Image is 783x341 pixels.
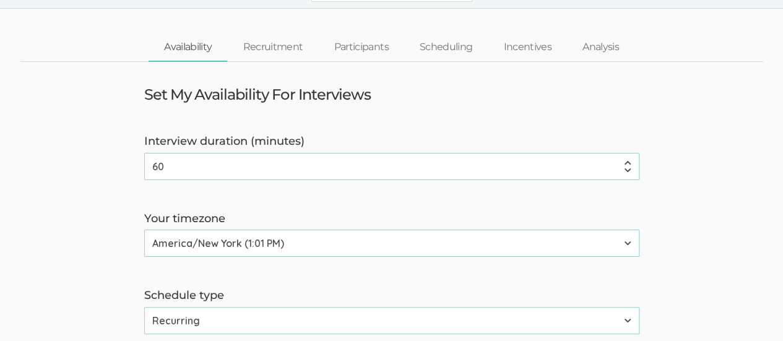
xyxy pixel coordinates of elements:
a: Analysis [567,34,634,61]
h3: Set My Availability For Interviews [144,87,371,103]
a: Availability [149,34,227,61]
label: Your timezone [144,211,639,227]
a: Scheduling [404,34,488,61]
a: Recruitment [227,34,318,61]
label: Schedule type [144,288,639,304]
a: Incentives [488,34,567,61]
a: Participants [318,34,404,61]
iframe: Chat Widget [721,282,783,341]
label: Interview duration (minutes) [144,134,639,150]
